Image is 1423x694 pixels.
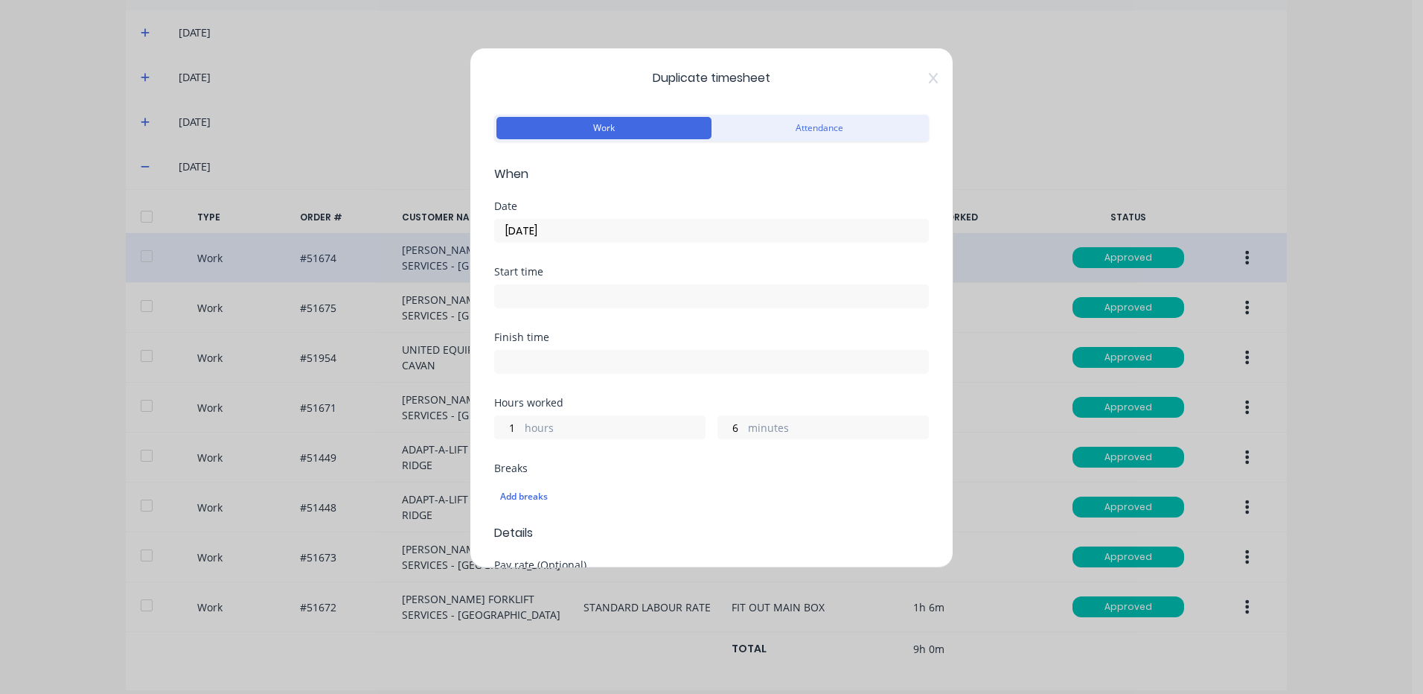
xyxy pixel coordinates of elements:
[494,524,929,542] span: Details
[494,201,929,211] div: Date
[748,420,928,439] label: minutes
[500,487,923,506] div: Add breaks
[711,117,927,139] button: Attendance
[496,117,711,139] button: Work
[494,165,929,183] span: When
[718,416,744,439] input: 0
[494,69,929,87] span: Duplicate timesheet
[494,332,929,343] div: Finish time
[494,560,929,570] div: Pay rate (Optional)
[494,463,929,474] div: Breaks
[494,398,929,408] div: Hours worked
[495,416,521,439] input: 0
[494,267,929,277] div: Start time
[525,420,705,439] label: hours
